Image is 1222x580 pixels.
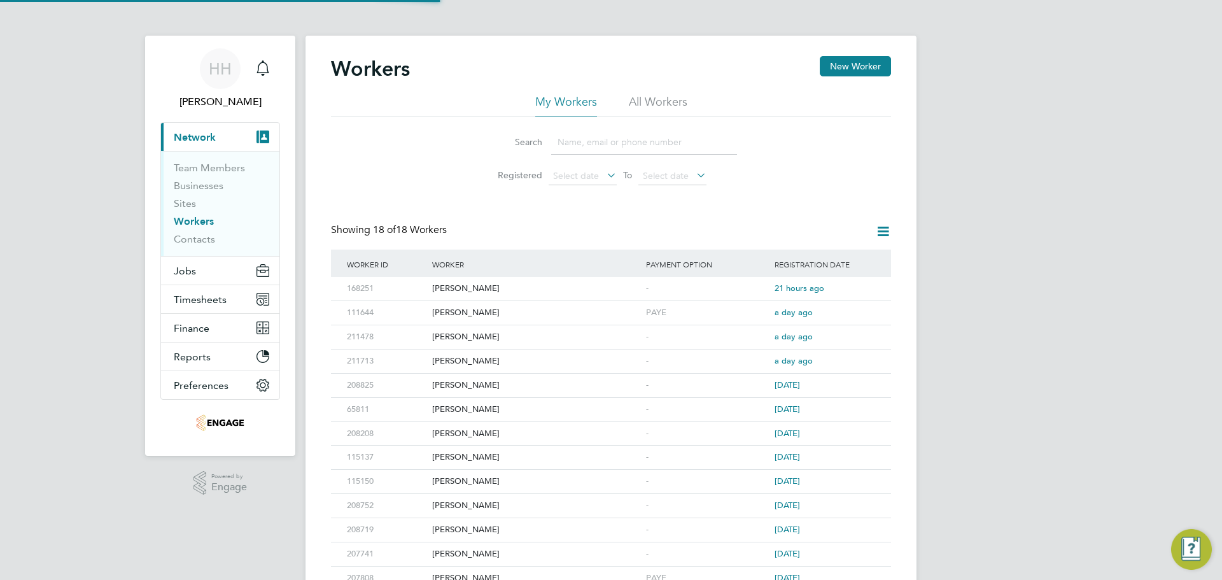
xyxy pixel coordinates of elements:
[643,518,771,542] div: -
[429,422,643,446] div: [PERSON_NAME]
[344,518,878,528] a: 208719[PERSON_NAME]-[DATE]
[161,151,279,256] div: Network
[485,136,542,148] label: Search
[775,404,800,414] span: [DATE]
[174,379,228,392] span: Preferences
[331,56,410,81] h2: Workers
[344,542,429,566] div: 207741
[775,428,800,439] span: [DATE]
[344,518,429,542] div: 208719
[775,355,813,366] span: a day ago
[161,257,279,285] button: Jobs
[209,60,232,77] span: HH
[535,94,597,117] li: My Workers
[174,265,196,277] span: Jobs
[344,397,878,408] a: 65811[PERSON_NAME]-[DATE]
[643,170,689,181] span: Select date
[344,566,878,577] a: 207808[PERSON_NAME]PAYE[DATE]
[619,167,636,183] span: To
[643,350,771,373] div: -
[160,413,280,433] a: Go to home page
[344,493,878,504] a: 208752[PERSON_NAME]-[DATE]
[429,542,643,566] div: [PERSON_NAME]
[775,548,800,559] span: [DATE]
[344,301,878,311] a: 111644[PERSON_NAME]PAYEa day ago
[344,276,878,287] a: 168251[PERSON_NAME]-21 hours ago
[643,325,771,349] div: -
[429,398,643,421] div: [PERSON_NAME]
[344,325,878,336] a: 211478[PERSON_NAME]-a day ago
[161,371,279,399] button: Preferences
[643,446,771,469] div: -
[174,180,223,192] a: Businesses
[344,421,878,432] a: 208208[PERSON_NAME]-[DATE]
[174,294,227,306] span: Timesheets
[161,343,279,371] button: Reports
[553,170,599,181] span: Select date
[429,518,643,542] div: [PERSON_NAME]
[429,494,643,518] div: [PERSON_NAME]
[643,398,771,421] div: -
[775,331,813,342] span: a day ago
[775,307,813,318] span: a day ago
[643,494,771,518] div: -
[211,482,247,493] span: Engage
[161,314,279,342] button: Finance
[174,162,245,174] a: Team Members
[193,471,248,495] a: Powered byEngage
[196,413,244,433] img: optima-uk-logo-retina.png
[174,233,215,245] a: Contacts
[344,445,878,456] a: 115137[PERSON_NAME]-[DATE]
[485,169,542,181] label: Registered
[643,542,771,566] div: -
[1171,529,1212,570] button: Engage Resource Center
[174,215,214,227] a: Workers
[344,350,429,373] div: 211713
[344,301,429,325] div: 111644
[643,470,771,493] div: -
[161,285,279,313] button: Timesheets
[429,277,643,301] div: [PERSON_NAME]
[771,250,878,279] div: Registration Date
[643,301,771,325] div: PAYE
[344,325,429,349] div: 211478
[174,197,196,209] a: Sites
[629,94,687,117] li: All Workers
[643,374,771,397] div: -
[775,379,800,390] span: [DATE]
[344,250,429,279] div: Worker ID
[643,422,771,446] div: -
[344,398,429,421] div: 65811
[429,301,643,325] div: [PERSON_NAME]
[429,325,643,349] div: [PERSON_NAME]
[344,469,878,480] a: 115150[PERSON_NAME]-[DATE]
[174,131,216,143] span: Network
[775,283,824,294] span: 21 hours ago
[344,422,429,446] div: 208208
[820,56,891,76] button: New Worker
[211,471,247,482] span: Powered by
[160,48,280,110] a: HH[PERSON_NAME]
[174,351,211,363] span: Reports
[344,470,429,493] div: 115150
[174,322,209,334] span: Finance
[429,350,643,373] div: [PERSON_NAME]
[429,446,643,469] div: [PERSON_NAME]
[145,36,295,456] nav: Main navigation
[429,470,643,493] div: [PERSON_NAME]
[331,223,449,237] div: Showing
[775,500,800,511] span: [DATE]
[160,94,280,110] span: Hannah Humphreys
[344,374,429,397] div: 208825
[429,374,643,397] div: [PERSON_NAME]
[551,130,737,155] input: Name, email or phone number
[643,250,771,279] div: Payment Option
[344,494,429,518] div: 208752
[373,223,396,236] span: 18 of
[373,223,447,236] span: 18 Workers
[344,542,878,553] a: 207741[PERSON_NAME]-[DATE]
[775,524,800,535] span: [DATE]
[344,277,429,301] div: 168251
[344,446,429,469] div: 115137
[161,123,279,151] button: Network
